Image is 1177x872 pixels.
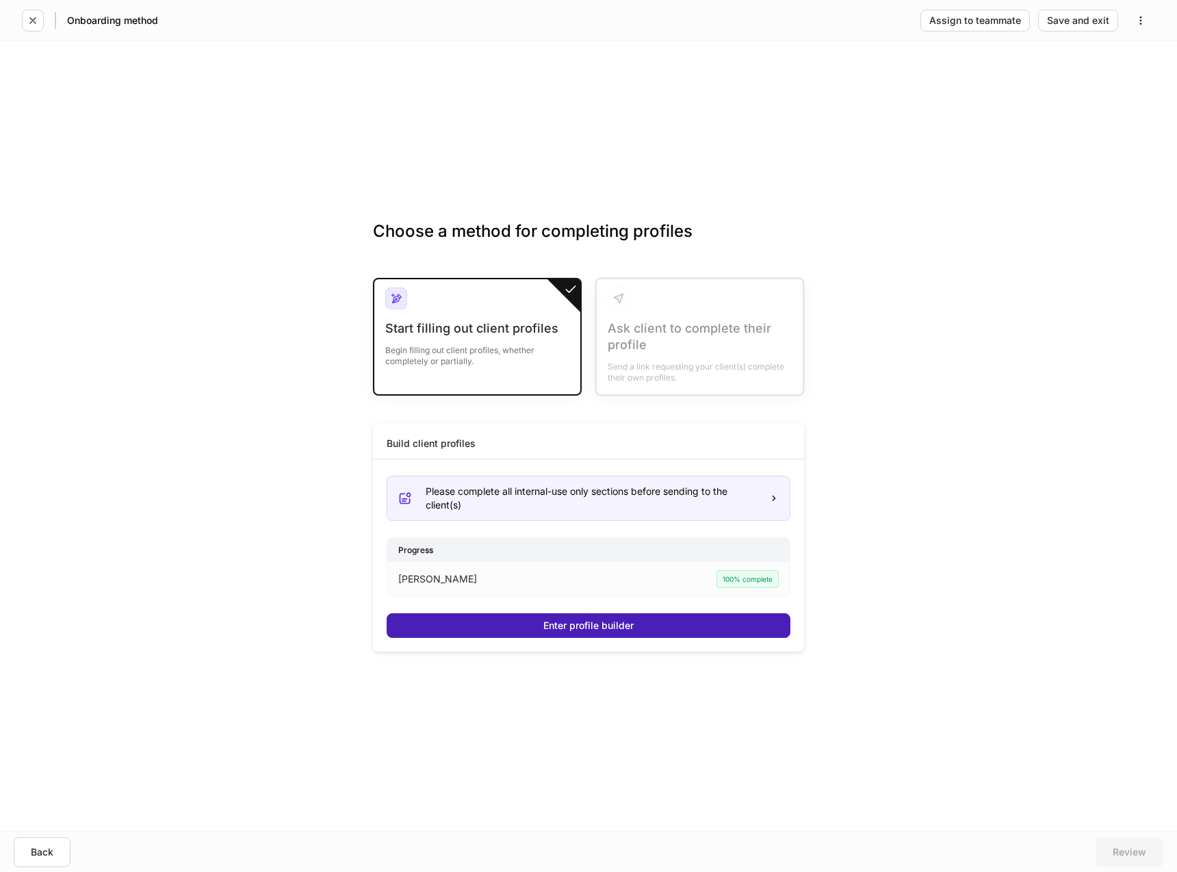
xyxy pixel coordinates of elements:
[920,10,1030,31] button: Assign to teammate
[426,485,758,512] div: Please complete all internal-use only sections before sending to the client(s)
[67,14,158,27] h5: Onboarding method
[387,538,790,562] div: Progress
[929,16,1021,25] div: Assign to teammate
[1038,10,1118,31] button: Save and exit
[387,613,790,638] button: Enter profile builder
[14,837,70,867] button: Back
[398,572,477,586] p: [PERSON_NAME]
[716,570,779,588] div: 100% complete
[385,337,569,367] div: Begin filling out client profiles, whether completely or partially.
[373,220,804,264] h3: Choose a method for completing profiles
[387,437,476,450] div: Build client profiles
[1047,16,1109,25] div: Save and exit
[31,847,53,857] div: Back
[385,320,569,337] div: Start filling out client profiles
[543,621,634,630] div: Enter profile builder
